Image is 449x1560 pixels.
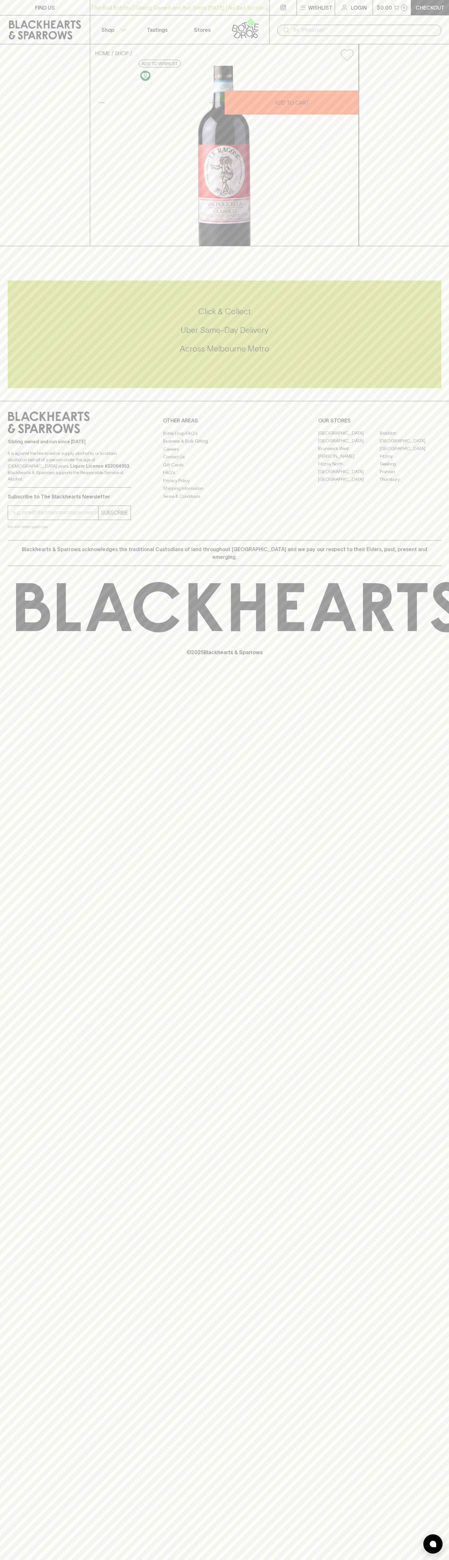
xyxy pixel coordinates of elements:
a: Business & Bulk Gifting [163,438,286,445]
p: $0.00 [377,4,392,12]
a: Terms & Conditions [163,492,286,500]
button: SUBSCRIBE [99,506,131,520]
p: OUR STORES [318,417,441,424]
p: Login [351,4,367,12]
img: Vegan [140,71,151,81]
a: [GEOGRAPHIC_DATA] [318,468,380,476]
p: OTHER AREAS [163,417,286,424]
p: Subscribe to The Blackhearts Newsletter [8,493,131,500]
a: Privacy Policy [163,477,286,484]
p: Stores [194,26,211,34]
a: FAQ's [163,469,286,477]
a: Made without the use of any animal products. [139,69,152,82]
a: Contact Us [163,453,286,461]
img: bubble-icon [430,1541,436,1547]
p: 0 [403,6,405,9]
a: Prahran [380,468,441,476]
p: FIND US [35,4,55,12]
a: Careers [163,445,286,453]
input: e.g. jane@blackheartsandsparrows.com.au [13,507,98,518]
a: Fitzroy North [318,460,380,468]
p: Checkout [416,4,445,12]
p: Sibling owned and run since [DATE] [8,438,131,445]
a: [GEOGRAPHIC_DATA] [318,437,380,445]
img: 40767.png [90,66,358,246]
h5: Across Melbourne Metro [8,343,441,354]
button: Add to wishlist [338,47,356,63]
p: Tastings [147,26,168,34]
button: Shop [90,15,135,44]
a: [GEOGRAPHIC_DATA] [380,437,441,445]
a: Fitzroy [380,453,441,460]
button: Add to wishlist [139,60,181,67]
p: We will never spam you [8,524,131,530]
p: ADD TO CART [275,99,309,107]
a: Gift Cards [163,461,286,469]
a: Braddon [380,429,441,437]
a: [PERSON_NAME] [318,453,380,460]
a: Tastings [135,15,180,44]
a: Bottle Drop FAQ's [163,429,286,437]
h5: Uber Same-Day Delivery [8,325,441,335]
a: Thornbury [380,476,441,483]
a: Geelong [380,460,441,468]
button: ADD TO CART [225,91,359,115]
h5: Click & Collect [8,306,441,317]
a: SHOP [115,50,129,56]
a: Brunswick West [318,445,380,453]
input: Try "Pinot noir" [293,25,436,35]
p: SUBSCRIBE [101,509,128,516]
a: [GEOGRAPHIC_DATA] [380,445,441,453]
a: HOME [95,50,110,56]
a: [GEOGRAPHIC_DATA] [318,476,380,483]
a: Stores [180,15,225,44]
div: Call to action block [8,281,441,388]
p: Blackhearts & Sparrows acknowledges the traditional Custodians of land throughout [GEOGRAPHIC_DAT... [13,545,436,561]
p: Shop [101,26,114,34]
a: Shipping Information [163,485,286,492]
p: Wishlist [308,4,332,12]
a: [GEOGRAPHIC_DATA] [318,429,380,437]
strong: Liquor License #32064953 [70,464,129,469]
p: It is against the law to sell or supply alcohol to, or to obtain alcohol on behalf of a person un... [8,450,131,482]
